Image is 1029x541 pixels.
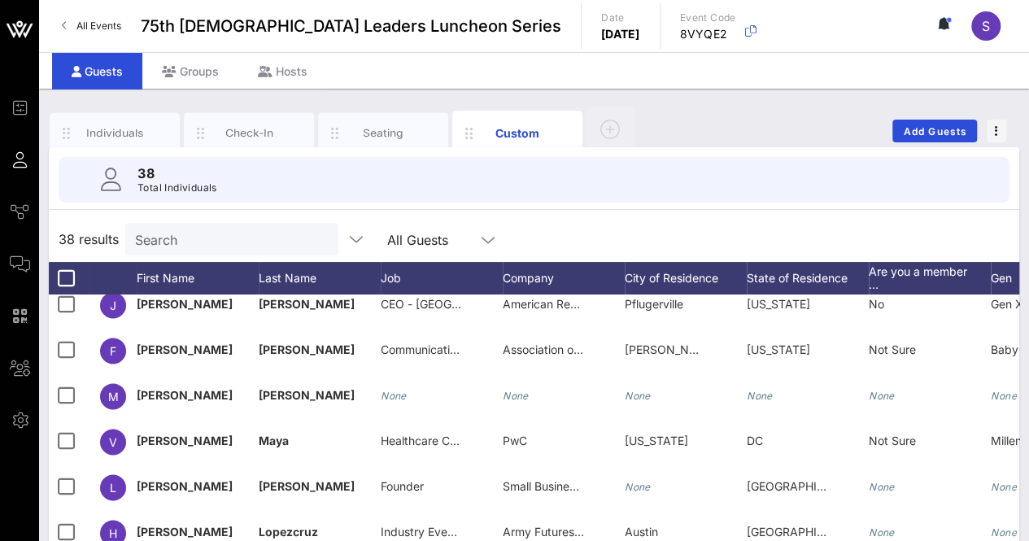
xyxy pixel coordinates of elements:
span: [PERSON_NAME] [259,479,355,493]
i: None [625,481,651,493]
div: Are you a member … [869,262,991,294]
span: [PERSON_NAME] [137,434,233,447]
span: M [108,390,119,404]
div: First Name [137,262,259,294]
p: Event Code [680,10,736,26]
span: [US_STATE] [625,434,688,447]
span: No [869,297,884,311]
i: None [869,390,895,402]
i: None [991,526,1017,539]
span: Founder [381,479,424,493]
span: [PERSON_NAME] [137,525,233,539]
p: Date [601,10,640,26]
span: [GEOGRAPHIC_DATA] [747,525,863,539]
span: All Events [76,20,121,32]
span: [PERSON_NAME] [137,388,233,402]
span: Not Sure [869,342,916,356]
span: Healthcare Consultant [381,434,499,447]
span: [PERSON_NAME] [259,388,355,402]
span: J [110,299,116,312]
a: All Events [52,13,131,39]
p: Total Individuals [137,180,217,196]
span: Austin [625,525,658,539]
div: Company [503,262,625,294]
div: Guests [52,53,142,89]
span: Association of [DEMOGRAPHIC_DATA] Municipal Officials TML [503,342,835,356]
span: Lopezcruz [259,525,318,539]
span: [US_STATE] [747,342,810,356]
div: Check-In [213,125,286,141]
p: 38 [137,164,217,183]
div: Hosts [238,53,327,89]
div: Job [381,262,503,294]
span: L [110,481,116,495]
span: Maya [259,434,289,447]
p: [DATE] [601,26,640,42]
div: S [971,11,1001,41]
span: Industry Event Specialist [381,525,512,539]
span: Pflugerville [625,297,683,311]
span: [GEOGRAPHIC_DATA] [747,479,863,493]
div: Individuals [79,125,151,141]
span: 75th [DEMOGRAPHIC_DATA] Leaders Luncheon Series [141,14,561,38]
i: None [869,481,895,493]
span: [PERSON_NAME] [137,297,233,311]
span: [PERSON_NAME] [137,479,233,493]
span: [PERSON_NAME] [259,342,355,356]
span: [PERSON_NAME] [625,342,718,356]
span: S [982,18,990,34]
div: City of Residence [625,262,747,294]
div: Seating [347,125,420,141]
p: 8VYQE2 [680,26,736,42]
span: Small Business Owner [503,479,619,493]
div: Custom [482,124,554,142]
span: Not Sure [869,434,916,447]
div: Last Name [259,262,381,294]
span: H [109,526,117,540]
div: All Guests [387,233,448,247]
i: None [869,526,895,539]
span: F [110,344,116,358]
span: Communications Director [381,342,514,356]
span: [PERSON_NAME] [137,342,233,356]
span: Army Futures Command [503,525,632,539]
span: PwC [503,434,527,447]
div: All Guests [377,223,508,255]
i: None [625,390,651,402]
span: DC [747,434,763,447]
i: None [991,481,1017,493]
i: None [747,390,773,402]
span: 38 results [59,229,119,249]
span: CEO - [GEOGRAPHIC_DATA][US_STATE] [381,297,595,311]
div: State of Residence [747,262,869,294]
span: American Red Cross [503,297,611,311]
span: [PERSON_NAME] [259,297,355,311]
button: Add Guests [892,120,977,142]
div: Groups [142,53,238,89]
span: V [109,435,117,449]
span: Add Guests [903,125,967,137]
i: None [381,390,407,402]
i: None [503,390,529,402]
span: [US_STATE] [747,297,810,311]
i: None [991,390,1017,402]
